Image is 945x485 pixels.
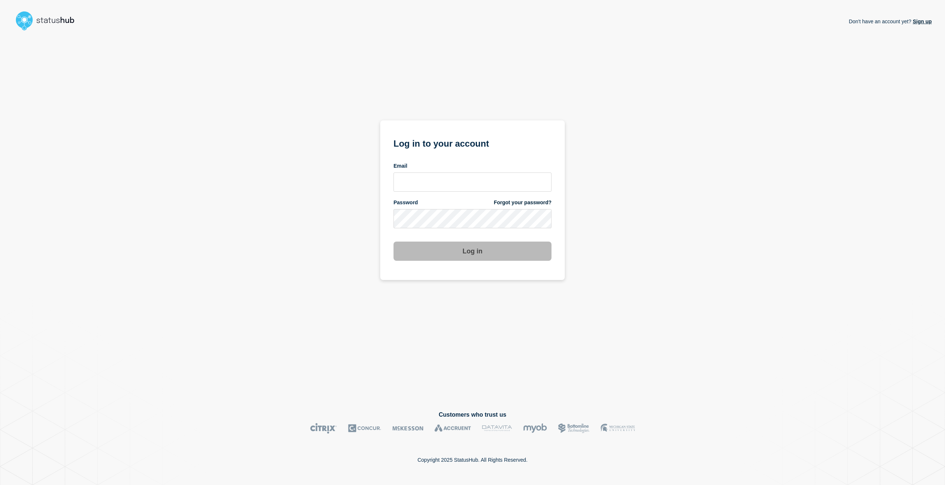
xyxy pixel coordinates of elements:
[394,242,551,261] button: Log in
[394,136,551,150] h1: Log in to your account
[434,423,471,434] img: Accruent logo
[394,163,407,170] span: Email
[13,9,83,33] img: StatusHub logo
[911,18,932,24] a: Sign up
[310,423,337,434] img: Citrix logo
[348,423,381,434] img: Concur logo
[417,457,528,463] p: Copyright 2025 StatusHub. All Rights Reserved.
[482,423,512,434] img: DataVita logo
[494,199,551,206] a: Forgot your password?
[601,423,635,434] img: MSU logo
[394,173,551,192] input: email input
[392,423,423,434] img: McKesson logo
[394,209,551,228] input: password input
[558,423,590,434] img: Bottomline logo
[849,13,932,30] p: Don't have an account yet?
[13,411,932,418] h2: Customers who trust us
[394,199,418,206] span: Password
[523,423,547,434] img: myob logo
